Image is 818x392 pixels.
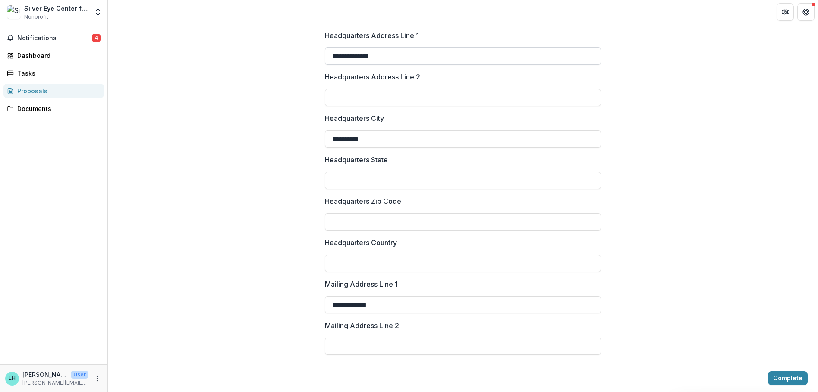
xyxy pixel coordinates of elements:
div: Tasks [17,69,97,78]
p: Mailing Address Line 2 [325,320,399,331]
p: Headquarters State [325,155,388,165]
div: Leo Hsu [9,376,16,381]
img: Silver Eye Center for Photography [7,5,21,19]
p: [PERSON_NAME][EMAIL_ADDRESS][DOMAIN_NAME] [22,379,88,387]
button: Open entity switcher [92,3,104,21]
a: Tasks [3,66,104,80]
p: Headquarters City [325,113,384,123]
p: Mailing Address Line 1 [325,279,398,289]
div: Proposals [17,86,97,95]
button: Complete [768,371,808,385]
button: Get Help [797,3,815,21]
span: Nonprofit [24,13,48,21]
button: Notifications4 [3,31,104,45]
a: Dashboard [3,48,104,63]
p: Mailing City [325,362,363,372]
p: [PERSON_NAME] [22,370,67,379]
span: Notifications [17,35,92,42]
a: Proposals [3,84,104,98]
span: 4 [92,34,101,42]
p: Headquarters Address Line 1 [325,30,419,41]
button: More [92,373,102,384]
p: Headquarters Address Line 2 [325,72,420,82]
p: Headquarters Zip Code [325,196,401,206]
div: Documents [17,104,97,113]
p: User [71,371,88,379]
div: Dashboard [17,51,97,60]
div: Silver Eye Center for Photography [24,4,88,13]
a: Documents [3,101,104,116]
p: Headquarters Country [325,237,397,248]
button: Partners [777,3,794,21]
